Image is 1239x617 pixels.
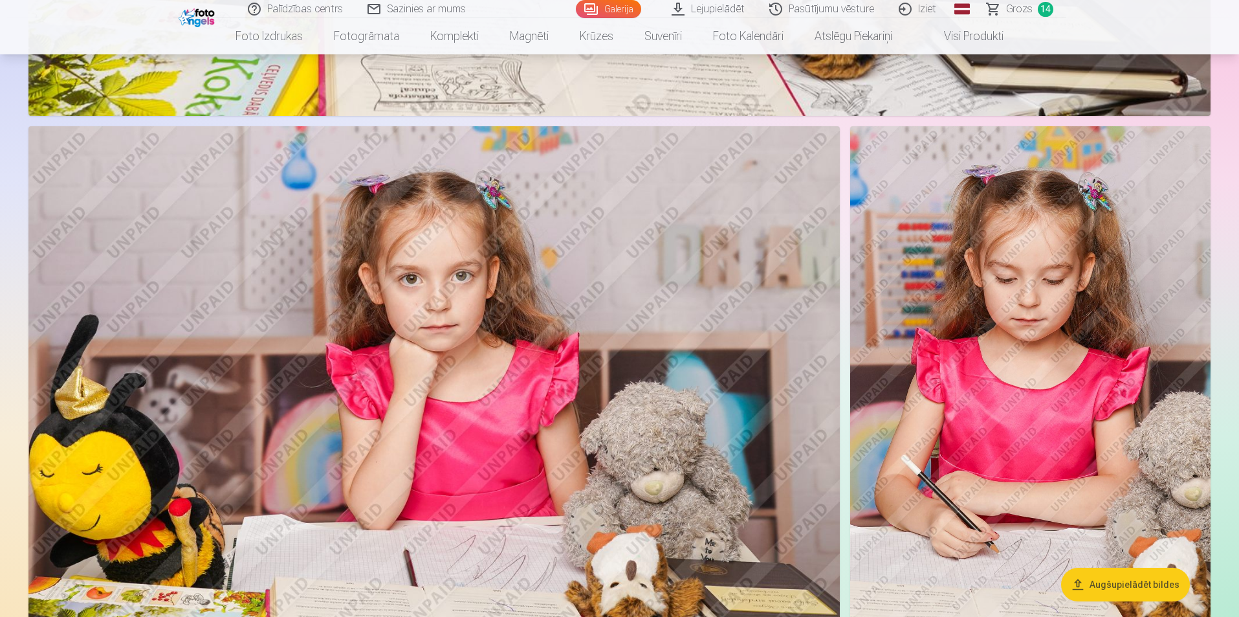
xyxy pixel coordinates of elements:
a: Komplekti [415,18,494,54]
a: Magnēti [494,18,564,54]
span: 14 [1038,2,1053,17]
span: Grozs [1006,1,1033,17]
a: Atslēgu piekariņi [799,18,908,54]
img: /fa1 [179,5,218,27]
a: Suvenīri [629,18,697,54]
button: Augšupielādēt bildes [1061,568,1190,601]
a: Fotogrāmata [318,18,415,54]
a: Foto izdrukas [220,18,318,54]
a: Visi produkti [908,18,1019,54]
a: Foto kalendāri [697,18,799,54]
a: Krūzes [564,18,629,54]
